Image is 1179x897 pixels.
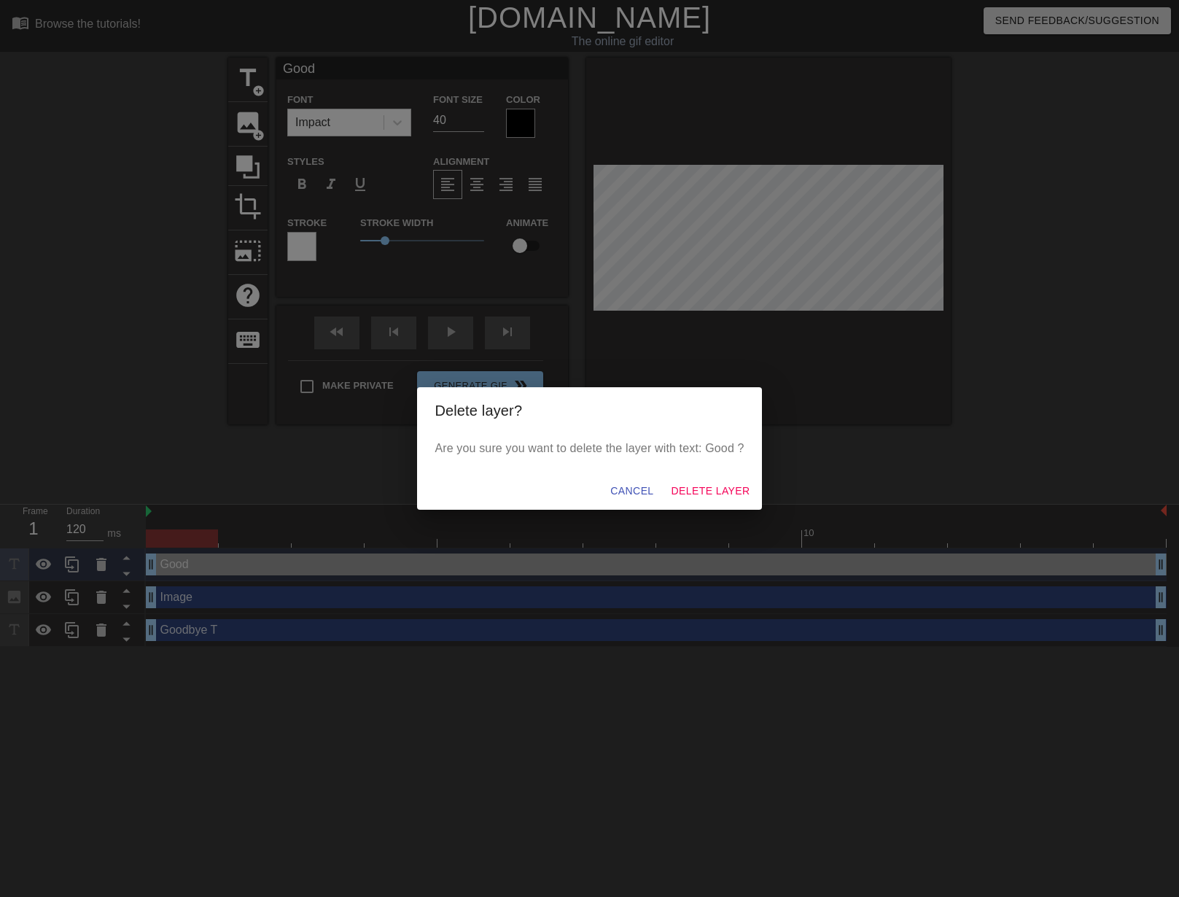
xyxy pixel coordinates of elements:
[610,482,653,500] span: Cancel
[604,478,659,505] button: Cancel
[666,478,756,505] button: Delete Layer
[435,440,744,457] p: Are you sure you want to delete the layer with text: Good ?
[435,399,744,422] h2: Delete layer?
[672,482,750,500] span: Delete Layer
